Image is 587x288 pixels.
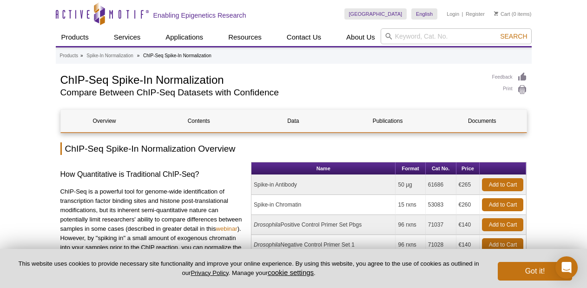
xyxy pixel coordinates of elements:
[251,195,396,215] td: Spike-in Chromatin
[60,88,483,97] h2: Compare Between ChIP-Seq Datasets with Confidence
[60,142,527,155] h2: ChIP-Seq Spike-In Normalization Overview
[482,238,523,251] a: Add to Cart
[492,72,527,82] a: Feedback
[438,110,526,132] a: Documents
[426,235,456,255] td: 71028
[153,11,246,20] h2: Enabling Epigenetics Research
[456,215,480,235] td: €140
[426,215,456,235] td: 71037
[80,53,83,58] li: »
[411,8,437,20] a: English
[426,175,456,195] td: 61686
[251,162,396,175] th: Name
[108,28,146,46] a: Services
[396,162,425,175] th: Format
[456,195,480,215] td: €260
[497,32,530,40] button: Search
[60,72,483,86] h1: ChIP-Seq Spike-In Normalization
[426,162,456,175] th: Cat No.
[466,11,485,17] a: Register
[86,52,133,60] a: Spike-In Normalization
[216,225,237,232] a: webinar
[447,11,459,17] a: Login
[191,269,228,276] a: Privacy Policy
[456,175,480,195] td: €265
[494,8,532,20] li: (0 items)
[341,28,381,46] a: About Us
[254,241,280,248] i: Drosophila
[492,85,527,95] a: Print
[456,235,480,255] td: €140
[254,221,280,228] i: Drosophila
[494,11,510,17] a: Cart
[555,256,578,279] div: Open Intercom Messenger
[60,52,78,60] a: Products
[344,8,407,20] a: [GEOGRAPHIC_DATA]
[61,110,148,132] a: Overview
[56,28,94,46] a: Products
[268,268,314,276] button: cookie settings
[498,262,572,281] button: Got it!
[250,110,337,132] a: Data
[396,195,425,215] td: 15 rxns
[500,33,527,40] span: Search
[426,195,456,215] td: 53083
[281,28,327,46] a: Contact Us
[482,218,523,231] a: Add to Cart
[381,28,532,44] input: Keyword, Cat. No.
[344,110,431,132] a: Publications
[223,28,267,46] a: Resources
[482,178,523,191] a: Add to Cart
[15,260,482,277] p: This website uses cookies to provide necessary site functionality and improve your online experie...
[160,28,209,46] a: Applications
[396,175,425,195] td: 50 µg
[143,53,211,58] li: ChIP-Seq Spike-In Normalization
[462,8,463,20] li: |
[251,235,396,255] td: Negative Control Primer Set 1
[456,162,480,175] th: Price
[396,215,425,235] td: 96 rxns
[494,11,498,16] img: Your Cart
[137,53,140,58] li: »
[251,215,396,235] td: Positive Control Primer Set Pbgs
[482,198,523,211] a: Add to Cart
[251,175,396,195] td: Spike-in Antibody
[155,110,243,132] a: Contents
[396,235,425,255] td: 96 rxns
[60,169,244,180] h3: How Quantitative is Traditional ChIP-Seq?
